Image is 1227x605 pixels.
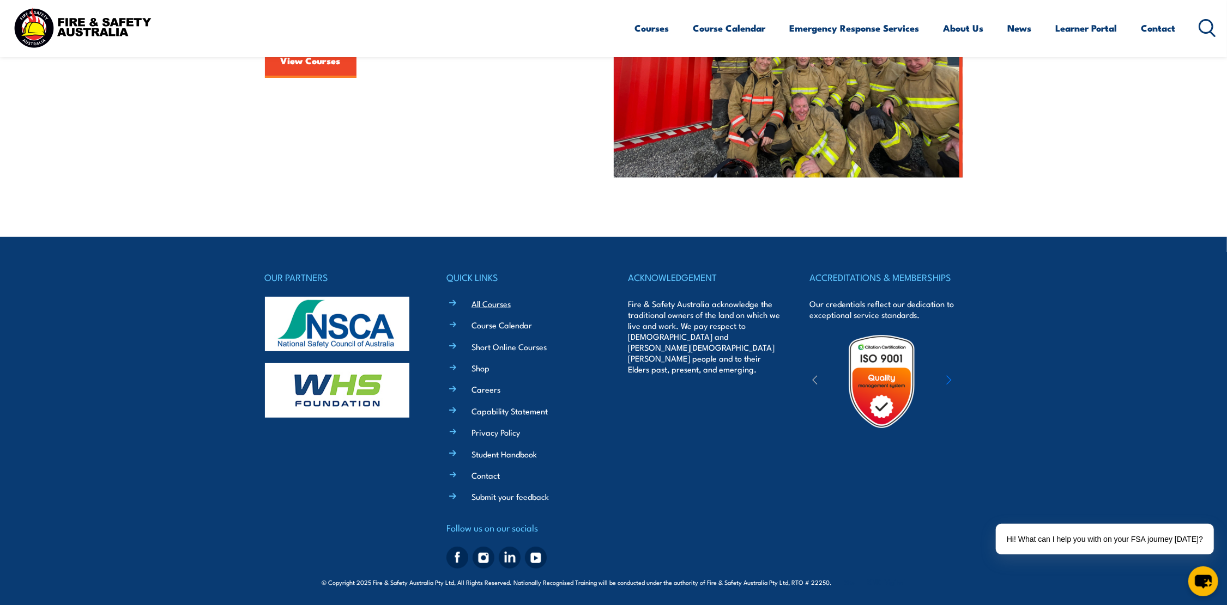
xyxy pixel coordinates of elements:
[472,298,511,309] a: All Courses
[628,270,781,285] h4: ACKNOWLEDGEMENT
[265,270,418,285] h4: OUR PARTNERS
[322,577,905,587] span: © Copyright 2025 Fire & Safety Australia Pty Ltd, All Rights Reserved. Nationally Recognised Trai...
[867,576,905,587] a: KND Digital
[790,14,920,42] a: Emergency Response Services
[628,298,781,375] p: Fire & Safety Australia acknowledge the traditional owners of the land on which we live and work....
[265,45,356,78] a: View Courses
[265,297,409,351] img: nsca-logo-footer
[809,270,962,285] h4: ACCREDITATIONS & MEMBERSHIPS
[944,14,984,42] a: About Us
[693,14,766,42] a: Course Calendar
[472,341,547,352] a: Short Online Courses
[446,520,599,535] h4: Follow us on our socials
[472,448,537,460] a: Student Handbook
[265,363,409,418] img: whs-logo-footer
[446,270,599,285] h4: QUICK LINKS
[809,298,962,320] p: Our credentials reflect our dedication to exceptional service standards.
[472,383,500,395] a: Careers
[844,578,905,586] span: Site:
[1141,14,1176,42] a: Contact
[472,491,549,502] a: Submit your feedback
[930,363,1025,400] img: ewpa-logo
[472,362,489,374] a: Shop
[834,334,929,429] img: Untitled design (19)
[472,426,520,438] a: Privacy Policy
[1008,14,1032,42] a: News
[635,14,669,42] a: Courses
[996,524,1214,554] div: Hi! What can I help you with on your FSA journey [DATE]?
[1188,566,1218,596] button: chat-button
[472,405,548,417] a: Capability Statement
[472,319,532,331] a: Course Calendar
[472,469,500,481] a: Contact
[1056,14,1117,42] a: Learner Portal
